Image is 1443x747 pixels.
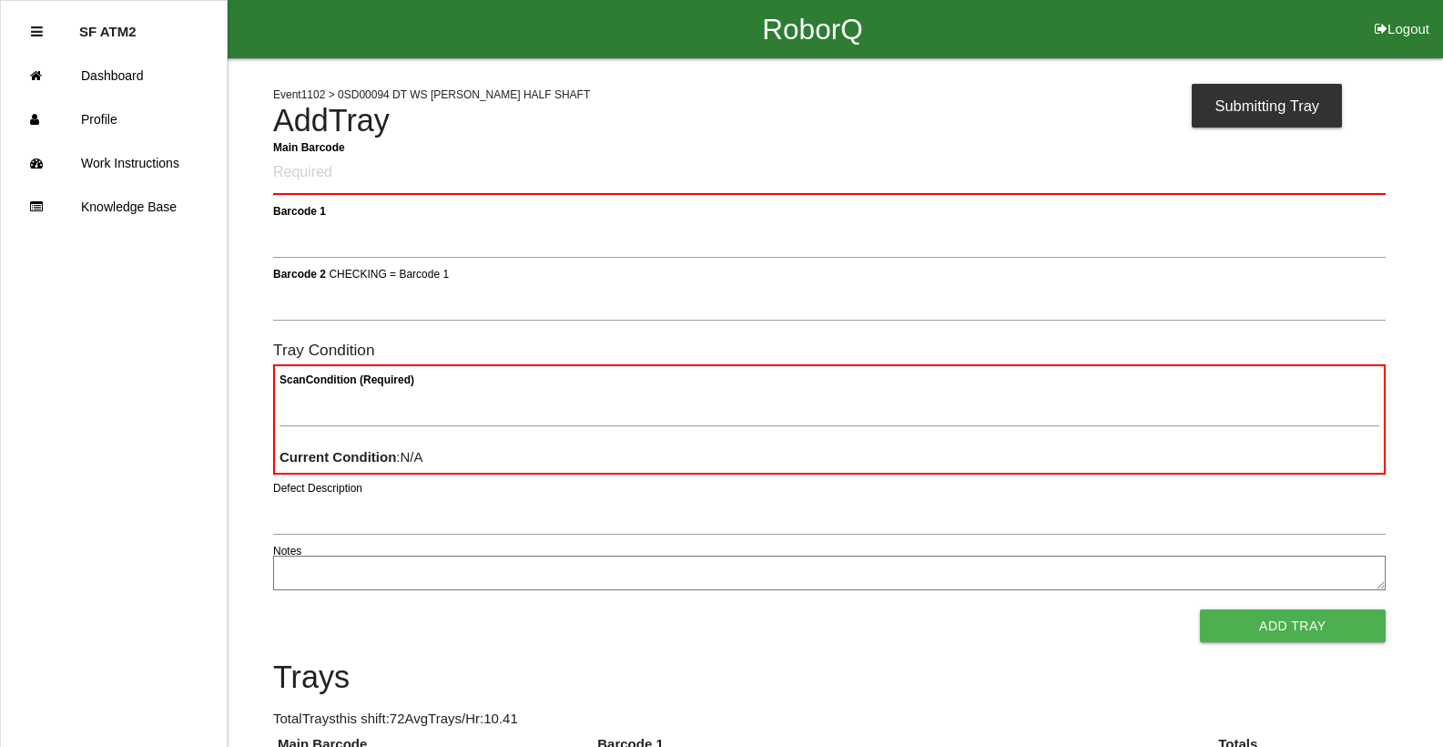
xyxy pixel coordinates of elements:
b: Main Barcode [273,140,345,153]
input: Required [273,152,1386,195]
h4: Add Tray [273,104,1386,138]
div: Submitting Tray [1192,84,1342,128]
b: Barcode 2 [273,267,326,280]
a: Dashboard [1,54,227,97]
b: Current Condition [279,449,396,465]
a: Work Instructions [1,141,227,185]
a: Knowledge Base [1,185,227,229]
h6: Tray Condition [273,342,1386,359]
span: Event 1102 > 0SD00094 DT WS [PERSON_NAME] HALF SHAFT [273,88,590,101]
div: Close [31,10,43,54]
label: Notes [273,543,301,559]
span: : N/A [279,449,423,465]
h4: Trays [273,660,1386,695]
button: Add Tray [1200,609,1386,642]
p: Total Trays this shift: 72 Avg Trays /Hr: 10.41 [273,709,1386,730]
label: Defect Description [273,480,362,496]
a: Profile [1,97,227,141]
p: SF ATM2 [79,10,137,39]
b: Scan Condition (Required) [279,373,414,386]
span: CHECKING = Barcode 1 [329,267,449,280]
b: Barcode 1 [273,204,326,217]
